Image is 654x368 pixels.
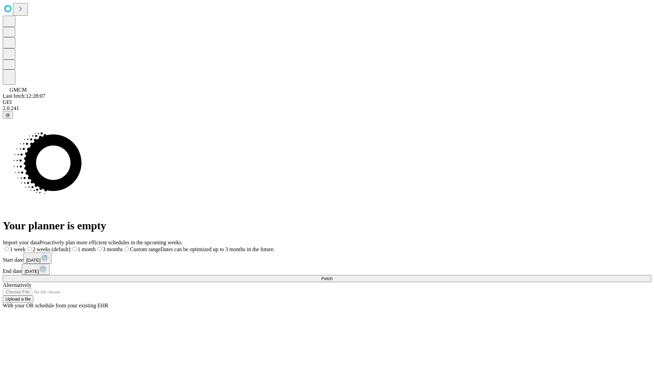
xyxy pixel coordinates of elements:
[27,247,32,251] input: 2 weeks (default)
[3,99,651,105] div: GEI
[160,246,275,252] span: Dates can be optimized up to 3 months in the future.
[10,246,26,252] span: 1 week
[125,247,129,251] input: Custom rangeDates can be optimized up to 3 months in the future.
[130,246,160,252] span: Custom range
[3,219,651,232] h1: Your planner is empty
[3,275,651,282] button: Fetch
[97,247,102,251] input: 3 months
[10,87,27,93] span: GMCM
[3,111,13,119] button: @
[22,264,50,275] button: [DATE]
[4,247,9,251] input: 1 week
[25,269,39,274] span: [DATE]
[3,264,651,275] div: End date
[3,295,33,303] button: Upload a file
[321,276,332,281] span: Fetch
[33,246,71,252] span: 2 weeks (default)
[26,258,41,263] span: [DATE]
[103,246,123,252] span: 3 months
[40,240,183,245] span: Proactively plan more efficient schedules in the upcoming weeks.
[3,93,45,99] span: Last fetch: 12:28:07
[78,246,96,252] span: 1 month
[3,105,651,111] div: 2.0.241
[3,252,651,264] div: Start date
[3,282,31,288] span: Alternatively
[3,240,40,245] span: Import your data
[5,112,10,118] span: @
[3,303,108,308] span: With your OR schedule from your existing EHR
[24,252,51,264] button: [DATE]
[72,247,77,251] input: 1 month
